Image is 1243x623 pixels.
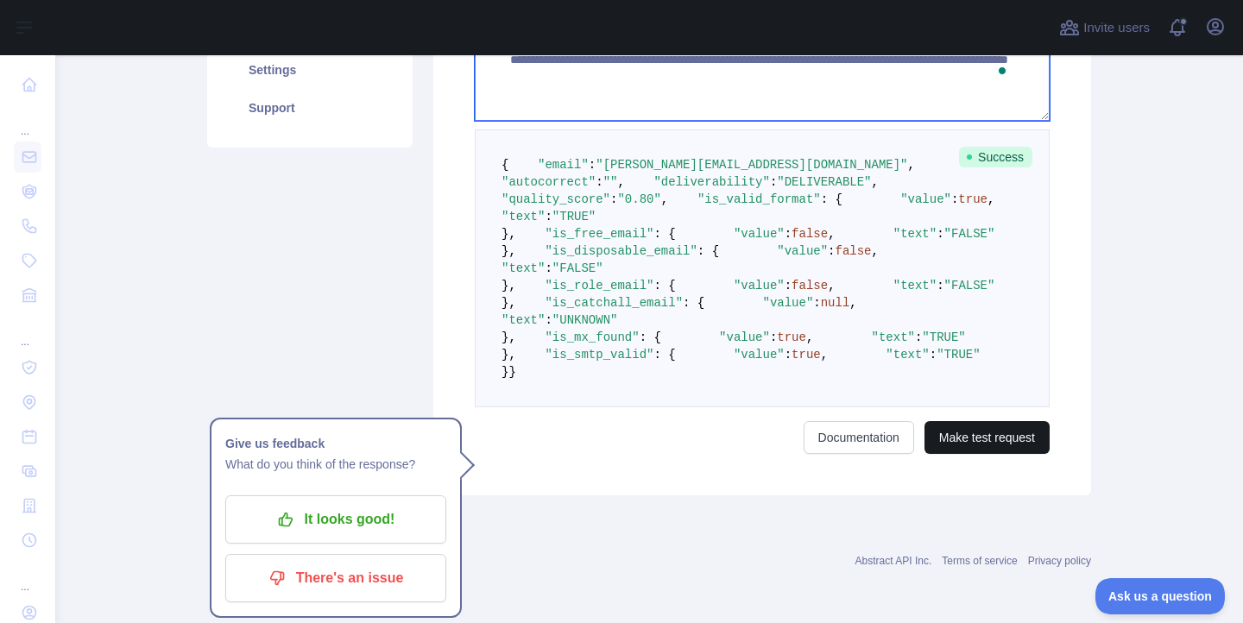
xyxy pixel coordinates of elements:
span: "is_role_email" [545,279,653,293]
span: "text" [886,348,929,362]
span: : [770,330,777,344]
span: "is_disposable_email" [545,244,697,258]
span: "" [603,175,618,189]
span: "is_free_email" [545,227,653,241]
h1: Give us feedback [225,433,446,454]
span: "text" [502,313,545,327]
span: "value" [734,279,785,293]
span: : [915,330,922,344]
span: true [958,192,987,206]
span: "value" [777,244,828,258]
span: }, [502,330,516,344]
span: "[PERSON_NAME][EMAIL_ADDRESS][DOMAIN_NAME]" [596,158,907,172]
span: , [908,158,915,172]
span: Invite users [1083,18,1150,38]
span: "text" [502,210,545,223]
span: "email" [538,158,589,172]
span: : [937,279,943,293]
span: "DELIVERABLE" [777,175,871,189]
span: "text" [893,227,937,241]
span: : { [640,330,661,344]
a: Terms of service [942,555,1017,567]
span: : [930,348,937,362]
span: "FALSE" [944,227,995,241]
button: Make test request [924,421,1050,454]
span: Success [959,147,1032,167]
p: What do you think of the response? [225,454,446,475]
span: null [821,296,850,310]
span: "quality_score" [502,192,610,206]
span: "text" [893,279,937,293]
span: { [502,158,508,172]
div: ... [14,559,41,594]
span: "value" [719,330,770,344]
span: : [785,227,792,241]
span: : [545,261,552,275]
span: "FALSE" [944,279,995,293]
span: "FALSE" [552,261,603,275]
span: }, [502,348,516,362]
span: }, [502,227,516,241]
span: : { [653,348,675,362]
span: , [806,330,813,344]
span: "0.80" [617,192,660,206]
a: Abstract API Inc. [855,555,932,567]
span: : { [697,244,719,258]
span: "value" [734,227,785,241]
span: , [872,244,879,258]
span: , [821,348,828,362]
a: Settings [228,51,392,89]
span: : [545,313,552,327]
span: , [828,227,835,241]
a: Privacy policy [1028,555,1091,567]
span: : { [683,296,704,310]
span: "is_catchall_email" [545,296,683,310]
span: : { [653,279,675,293]
span: "deliverability" [653,175,769,189]
span: , [987,192,994,206]
span: true [777,330,806,344]
iframe: Toggle Customer Support [1095,578,1226,614]
span: : { [653,227,675,241]
span: false [836,244,872,258]
span: : [828,244,835,258]
span: } [508,365,515,379]
span: , [661,192,668,206]
span: , [617,175,624,189]
span: "text" [872,330,915,344]
span: "TRUE" [937,348,980,362]
span: : [610,192,617,206]
span: "UNKNOWN" [552,313,618,327]
span: "TRUE" [552,210,596,223]
button: Invite users [1056,14,1153,41]
a: Support [228,89,392,127]
span: }, [502,296,516,310]
span: "value" [900,192,951,206]
span: "TRUE" [922,330,965,344]
span: : [545,210,552,223]
span: , [849,296,856,310]
div: ... [14,314,41,349]
span: "is_valid_format" [697,192,821,206]
span: : [770,175,777,189]
span: "text" [502,261,545,275]
textarea: To enrich screen reader interactions, please activate Accessibility in Grammarly extension settings [475,16,1050,121]
span: "is_smtp_valid" [545,348,653,362]
span: : [785,348,792,362]
span: "value" [763,296,814,310]
span: false [792,227,828,241]
span: : [813,296,820,310]
span: : [785,279,792,293]
span: true [792,348,821,362]
span: "autocorrect" [502,175,596,189]
span: : [951,192,958,206]
span: "is_mx_found" [545,330,639,344]
span: , [872,175,879,189]
span: false [792,279,828,293]
span: } [502,365,508,379]
span: }, [502,279,516,293]
span: : { [821,192,842,206]
a: Documentation [804,421,914,454]
span: : [589,158,596,172]
div: ... [14,104,41,138]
